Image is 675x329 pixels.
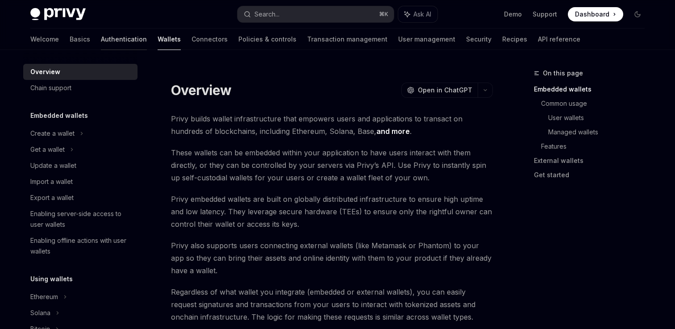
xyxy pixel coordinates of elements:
[23,64,137,80] a: Overview
[541,96,652,111] a: Common usage
[30,208,132,230] div: Enabling server-side access to user wallets
[30,128,75,139] div: Create a wallet
[23,80,137,96] a: Chain support
[502,29,527,50] a: Recipes
[568,7,623,21] a: Dashboard
[534,82,652,96] a: Embedded wallets
[538,29,580,50] a: API reference
[23,206,137,233] a: Enabling server-side access to user wallets
[418,86,472,95] span: Open in ChatGPT
[30,110,88,121] h5: Embedded wallets
[254,9,279,20] div: Search...
[237,6,394,22] button: Search...⌘K
[30,235,132,257] div: Enabling offline actions with user wallets
[23,174,137,190] a: Import a wallet
[376,127,410,136] a: and more
[307,29,387,50] a: Transaction management
[70,29,90,50] a: Basics
[534,154,652,168] a: External wallets
[171,112,493,137] span: Privy builds wallet infrastructure that empowers users and applications to transact on hundreds o...
[398,6,437,22] button: Ask AI
[413,10,431,19] span: Ask AI
[30,160,76,171] div: Update a wallet
[171,239,493,277] span: Privy also supports users connecting external wallets (like Metamask or Phantom) to your app so t...
[30,274,73,284] h5: Using wallets
[171,146,493,184] span: These wallets can be embedded within your application to have users interact with them directly, ...
[30,192,74,203] div: Export a wallet
[401,83,478,98] button: Open in ChatGPT
[23,233,137,259] a: Enabling offline actions with user wallets
[30,29,59,50] a: Welcome
[30,176,73,187] div: Import a wallet
[379,11,388,18] span: ⌘ K
[548,111,652,125] a: User wallets
[158,29,181,50] a: Wallets
[466,29,492,50] a: Security
[541,139,652,154] a: Features
[575,10,609,19] span: Dashboard
[192,29,228,50] a: Connectors
[238,29,296,50] a: Policies & controls
[534,168,652,182] a: Get started
[543,68,583,79] span: On this page
[23,158,137,174] a: Update a wallet
[101,29,147,50] a: Authentication
[30,144,65,155] div: Get a wallet
[30,292,58,302] div: Ethereum
[30,8,86,21] img: dark logo
[533,10,557,19] a: Support
[30,83,71,93] div: Chain support
[171,82,231,98] h1: Overview
[630,7,645,21] button: Toggle dark mode
[30,308,50,318] div: Solana
[23,190,137,206] a: Export a wallet
[548,125,652,139] a: Managed wallets
[171,193,493,230] span: Privy embedded wallets are built on globally distributed infrastructure to ensure high uptime and...
[504,10,522,19] a: Demo
[30,67,60,77] div: Overview
[398,29,455,50] a: User management
[171,286,493,323] span: Regardless of what wallet you integrate (embedded or external wallets), you can easily request si...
